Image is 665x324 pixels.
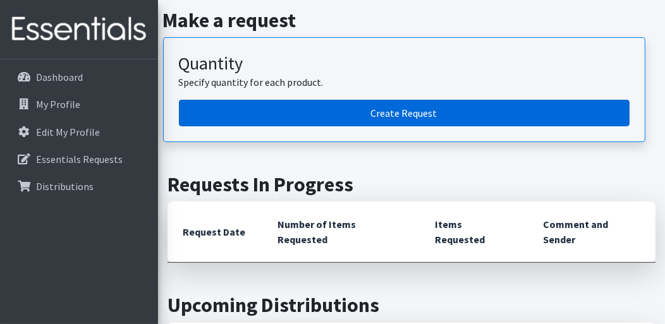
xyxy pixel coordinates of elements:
[5,119,153,145] a: Edit My Profile
[5,147,153,172] a: Essentials Requests
[528,201,656,263] th: Comment and Sender
[179,100,630,126] a: Create a request by quantity
[168,201,262,263] th: Request Date
[168,172,656,196] h2: Requests In Progress
[420,201,528,263] th: Items Requested
[36,180,94,193] p: Distributions
[262,201,420,263] th: Number of Items Requested
[36,126,100,138] p: Edit My Profile
[36,153,123,165] p: Essentials Requests
[179,53,630,75] h3: Quantity
[163,8,661,32] h2: Make a request
[36,71,83,83] p: Dashboard
[5,174,153,199] a: Distributions
[168,293,656,317] h2: Upcoming Distributions
[36,98,80,111] p: My Profile
[5,8,153,51] img: HumanEssentials
[5,92,153,117] a: My Profile
[5,64,153,90] a: Dashboard
[179,75,630,90] p: Specify quantity for each product.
